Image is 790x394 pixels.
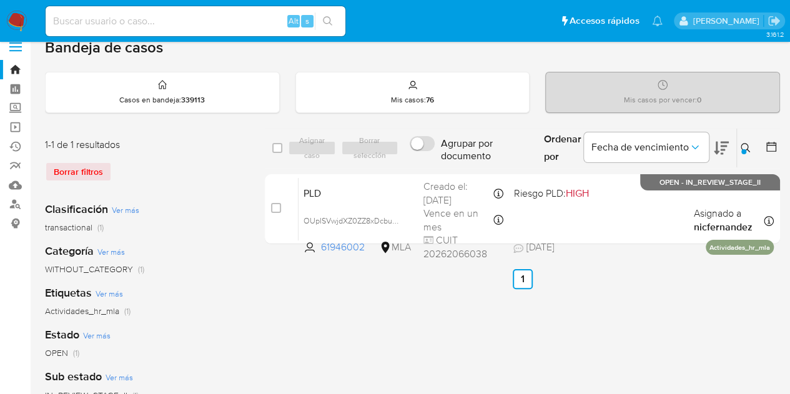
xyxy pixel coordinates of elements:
button: search-icon [315,12,340,30]
input: Buscar usuario o caso... [46,13,345,29]
span: 3.161.2 [766,29,784,39]
span: Accesos rápidos [570,14,639,27]
a: Salir [768,14,781,27]
a: Notificaciones [652,16,663,26]
p: nicolas.fernandezallen@mercadolibre.com [693,15,763,27]
span: Alt [289,15,299,27]
span: s [305,15,309,27]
